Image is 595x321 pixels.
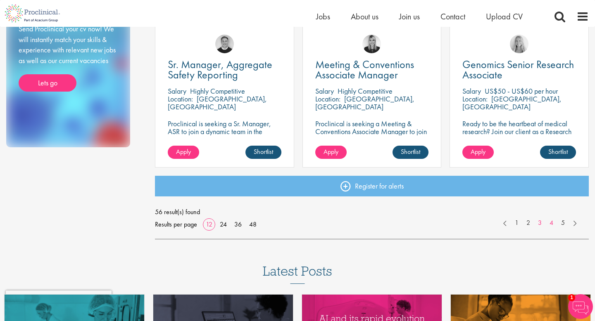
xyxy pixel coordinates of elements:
a: Apply [462,146,494,159]
p: [GEOGRAPHIC_DATA], [GEOGRAPHIC_DATA] [168,94,267,111]
p: Proclinical is seeking a Meeting & Conventions Associate Manager to join our client's team in [US... [315,120,429,143]
a: 1 [511,218,523,228]
a: Shortlist [540,146,576,159]
span: Salary [168,86,186,96]
span: Meeting & Conventions Associate Manager [315,57,414,82]
a: Contact [440,11,465,22]
a: Join us [399,11,420,22]
a: 3 [534,218,546,228]
span: Salary [315,86,334,96]
img: Bo Forsen [215,35,234,53]
p: [GEOGRAPHIC_DATA], [GEOGRAPHIC_DATA] [315,94,414,111]
div: Send Proclinical your cv now! We will instantly match your skills & experience with relevant new ... [19,24,118,92]
a: 24 [217,220,230,229]
a: 12 [203,220,215,229]
a: 5 [557,218,569,228]
p: Proclinical is seeking a Sr. Manager, ASR to join a dynamic team in the oncology and pharmaceutic... [168,120,281,143]
a: 36 [231,220,245,229]
p: Highly Competitive [338,86,393,96]
a: Genomics Senior Research Associate [462,59,576,80]
a: 48 [246,220,259,229]
span: Results per page [155,218,197,231]
a: Shortlist [393,146,428,159]
span: Genomics Senior Research Associate [462,57,574,82]
span: Apply [176,147,191,156]
p: US$50 - US$60 per hour [485,86,558,96]
a: Shortlist [245,146,281,159]
a: 4 [545,218,557,228]
img: Chatbot [568,294,593,319]
img: Shannon Briggs [510,35,528,53]
a: Upload CV [486,11,523,22]
span: Location: [315,94,340,104]
a: Lets go [19,74,76,92]
a: 2 [522,218,534,228]
a: Meeting & Conventions Associate Manager [315,59,429,80]
a: Register for alerts [155,176,589,196]
span: Salary [462,86,481,96]
span: Location: [168,94,193,104]
h3: Latest Posts [263,264,332,284]
span: Location: [462,94,488,104]
img: Janelle Jones [362,35,381,53]
p: Highly Competitive [190,86,245,96]
span: Apply [471,147,486,156]
a: Sr. Manager, Aggregate Safety Reporting [168,59,281,80]
a: Apply [168,146,199,159]
span: Sr. Manager, Aggregate Safety Reporting [168,57,272,82]
span: 1 [568,294,575,301]
p: [GEOGRAPHIC_DATA], [GEOGRAPHIC_DATA] [462,94,562,111]
iframe: reCAPTCHA [6,290,112,315]
a: About us [351,11,378,22]
span: Apply [324,147,338,156]
span: 56 result(s) found [155,206,589,218]
p: Ready to be the heartbeat of medical research? Join our client as a Research Associate and assist... [462,120,576,159]
a: Jobs [316,11,330,22]
a: Apply [315,146,347,159]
